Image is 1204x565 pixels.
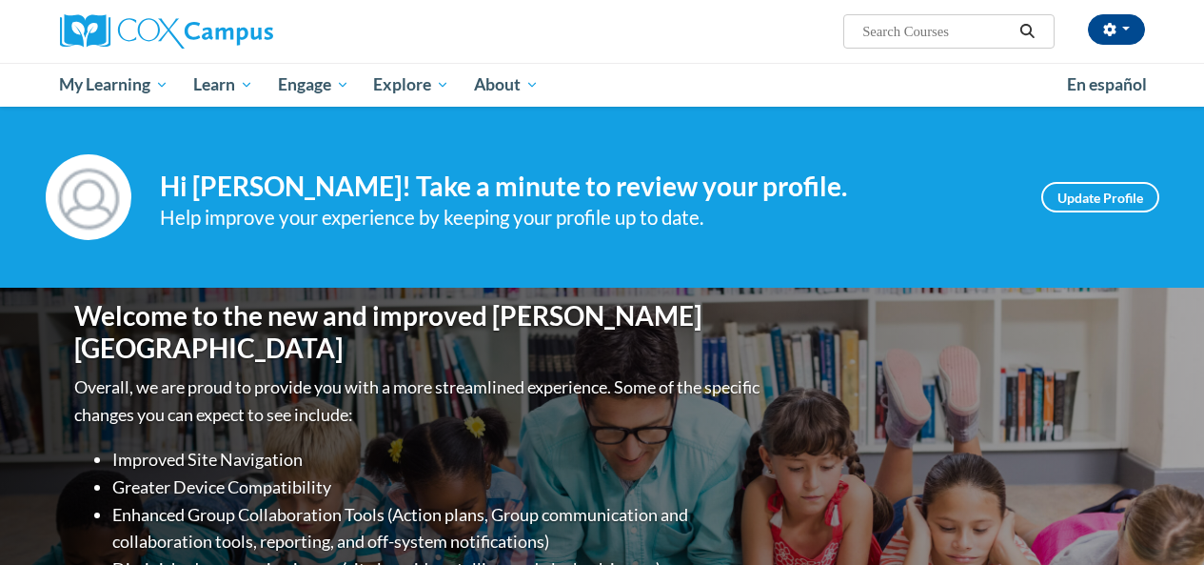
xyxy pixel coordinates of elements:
a: My Learning [48,63,182,107]
a: Update Profile [1041,182,1159,212]
h1: Welcome to the new and improved [PERSON_NAME][GEOGRAPHIC_DATA] [74,300,764,364]
span: My Learning [59,73,168,96]
li: Improved Site Navigation [112,446,764,474]
img: Profile Image [46,154,131,240]
span: Learn [193,73,253,96]
a: En español [1055,65,1159,105]
img: Cox Campus [60,14,273,49]
div: Main menu [46,63,1159,107]
a: Cox Campus [60,14,403,49]
span: Explore [373,73,449,96]
span: About [474,73,539,96]
li: Enhanced Group Collaboration Tools (Action plans, Group communication and collaboration tools, re... [112,501,764,556]
a: About [462,63,551,107]
button: Search [1013,20,1041,43]
p: Overall, we are proud to provide you with a more streamlined experience. Some of the specific cha... [74,373,764,429]
a: Engage [266,63,362,107]
iframe: Button to launch messaging window [1128,489,1189,550]
span: En español [1067,74,1147,94]
h4: Hi [PERSON_NAME]! Take a minute to review your profile. [160,171,1013,203]
span: Engage [278,73,349,96]
a: Learn [181,63,266,107]
li: Greater Device Compatibility [112,474,764,501]
input: Search Courses [860,20,1013,43]
div: Help improve your experience by keeping your profile up to date. [160,202,1013,233]
a: Explore [361,63,462,107]
button: Account Settings [1088,14,1145,45]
